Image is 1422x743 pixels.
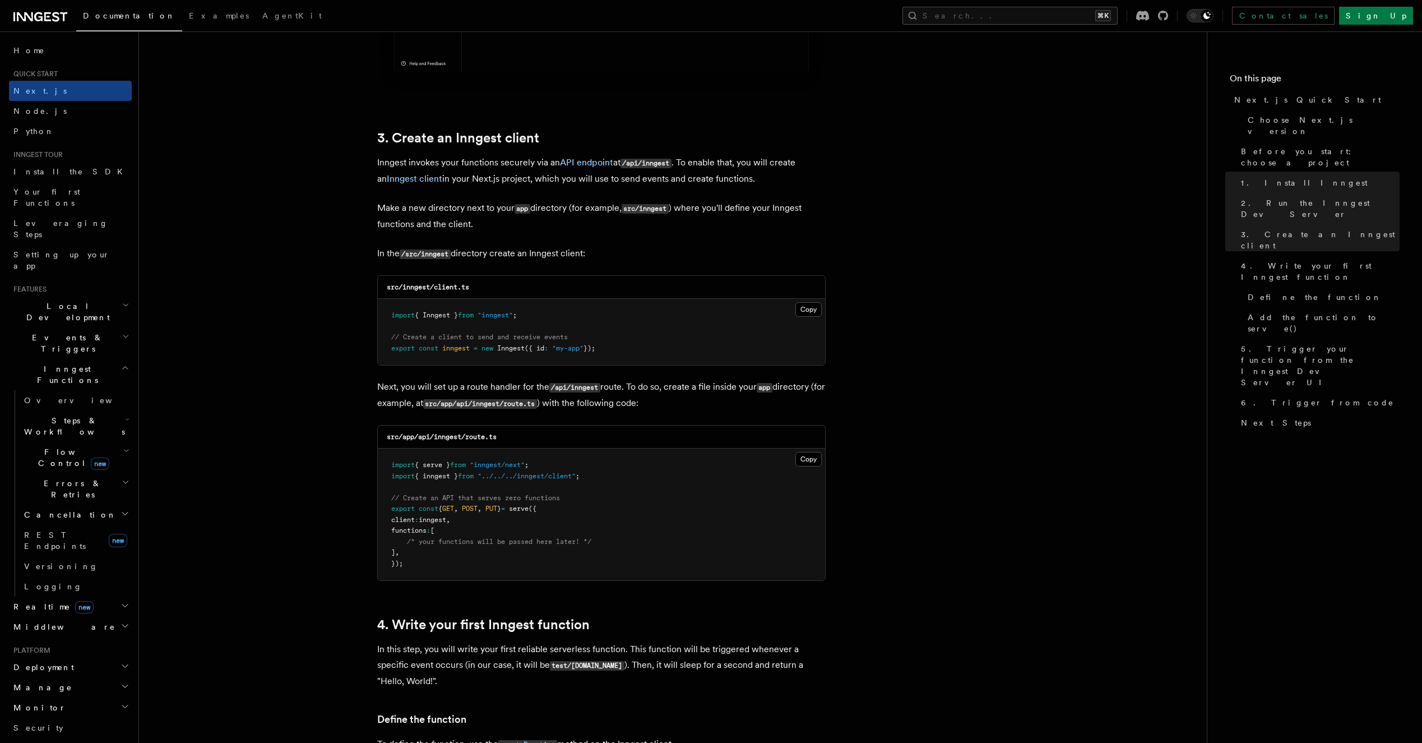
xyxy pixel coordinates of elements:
[1248,312,1400,334] span: Add the function to serve()
[9,597,132,617] button: Realtimenew
[9,698,132,718] button: Monitor
[13,187,80,207] span: Your first Functions
[24,582,82,591] span: Logging
[9,301,122,323] span: Local Development
[9,621,115,633] span: Middleware
[9,677,132,698] button: Manage
[9,285,47,294] span: Features
[13,127,54,136] span: Python
[525,344,544,352] span: ({ id
[391,516,415,524] span: client
[262,11,322,20] span: AgentKit
[9,101,132,121] a: Node.js
[1243,307,1400,339] a: Add the function to serve()
[9,81,132,101] a: Next.js
[20,473,132,505] button: Errors & Retries
[391,527,427,534] span: functions
[1236,256,1400,287] a: 4. Write your first Inngest function
[75,601,94,613] span: new
[438,505,442,513] span: {
[1241,146,1400,168] span: Before you start: choose a project
[9,657,132,677] button: Deployment
[13,86,67,95] span: Next.js
[795,302,822,317] button: Copy
[757,383,772,393] code: app
[513,311,517,319] span: ;
[1241,260,1400,283] span: 4. Write your first Inngest function
[387,433,497,441] code: src/app/api/inngest/route.ts
[13,219,108,239] span: Leveraging Steps
[454,505,458,513] span: ,
[83,11,175,20] span: Documentation
[515,204,530,214] code: app
[20,525,132,556] a: REST Endpointsnew
[9,601,94,612] span: Realtime
[478,311,513,319] span: "inngest"
[462,505,478,513] span: POST
[481,344,493,352] span: new
[377,130,539,146] a: 3. Create an Inngest client
[1236,224,1400,256] a: 3. Create an Inngest client
[24,562,98,571] span: Versioning
[9,213,132,244] a: Leveraging Steps
[9,327,132,359] button: Events & Triggers
[501,505,505,513] span: =
[9,363,121,386] span: Inngest Functions
[9,718,132,738] a: Security
[549,383,600,393] code: /api/inngest
[1243,287,1400,307] a: Define the function
[583,344,595,352] span: });
[1230,72,1400,90] h4: On this page
[387,173,442,184] a: Inngest client
[407,538,591,546] span: /* your functions will be passed here later! */
[20,415,125,437] span: Steps & Workflows
[9,662,74,673] span: Deployment
[9,244,132,276] a: Setting up your app
[9,617,132,637] button: Middleware
[442,505,454,513] span: GET
[9,296,132,327] button: Local Development
[560,157,613,168] a: API endpoint
[13,250,110,270] span: Setting up your app
[377,379,826,412] p: Next, you will set up a route handler for the route. To do so, create a file inside your director...
[1095,10,1111,21] kbd: ⌘K
[415,311,458,319] span: { Inngest }
[391,344,415,352] span: export
[13,45,45,56] span: Home
[1236,339,1400,393] a: 5. Trigger your function from the Inngest Dev Server UI
[795,452,822,467] button: Copy
[91,458,109,470] span: new
[377,642,826,689] p: In this step, you will write your first reliable serverless function. This function will be trigg...
[391,560,403,567] span: });
[478,472,576,480] span: "../../../inngest/client"
[24,530,86,551] span: REST Endpoints
[20,478,122,500] span: Errors & Retries
[620,159,671,168] code: /api/inngest
[1248,292,1382,303] span: Define the function
[1248,114,1400,137] span: Choose Next.js version
[419,344,438,352] span: const
[1236,141,1400,173] a: Before you start: choose a project
[9,70,58,79] span: Quick start
[427,527,430,534] span: :
[446,516,450,524] span: ,
[458,472,474,480] span: from
[525,461,529,469] span: ;
[1241,417,1311,428] span: Next Steps
[1241,343,1400,388] span: 5. Trigger your function from the Inngest Dev Server UI
[13,107,67,116] span: Node.js
[109,534,127,547] span: new
[377,155,826,187] p: Inngest invokes your functions securely via an at . To enable that, you will create an in your Ne...
[20,505,132,525] button: Cancellation
[509,505,529,513] span: serve
[497,505,501,513] span: }
[1230,90,1400,110] a: Next.js Quick Start
[902,7,1118,25] button: Search...⌘K
[391,472,415,480] span: import
[20,556,132,576] a: Versioning
[550,661,624,671] code: test/[DOMAIN_NAME]
[13,167,129,176] span: Install the SDK
[182,3,256,30] a: Examples
[470,461,525,469] span: "inngest/next"
[20,509,117,520] span: Cancellation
